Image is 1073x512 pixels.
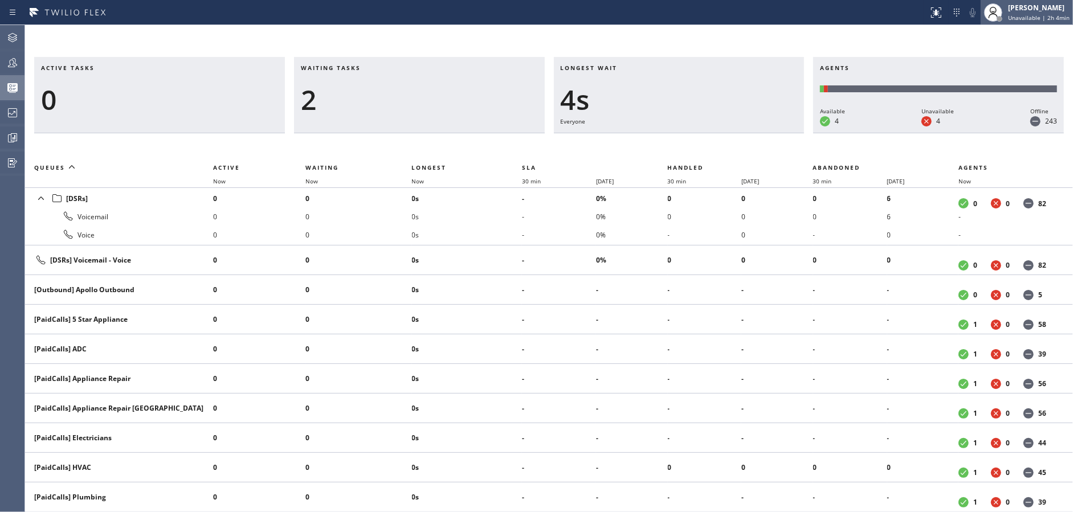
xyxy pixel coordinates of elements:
[596,310,667,329] li: -
[1023,438,1034,448] dt: Offline
[596,458,667,477] li: -
[1038,349,1046,359] dd: 39
[305,370,412,388] li: 0
[813,251,887,269] li: 0
[887,429,958,447] li: -
[813,340,887,358] li: -
[958,177,971,185] span: Now
[412,370,523,388] li: 0s
[1023,320,1034,330] dt: Offline
[213,370,305,388] li: 0
[741,488,813,506] li: -
[958,226,1059,244] li: -
[741,458,813,477] li: 0
[1038,320,1046,329] dd: 58
[958,379,969,389] dt: Available
[991,198,1001,208] dt: Unavailable
[824,85,828,92] div: Unavailable: 4
[958,198,969,208] dt: Available
[668,340,742,358] li: -
[1006,497,1010,507] dd: 0
[412,189,523,207] li: 0s
[34,190,204,206] div: [DSRs]
[668,458,742,477] li: 0
[1023,468,1034,478] dt: Offline
[813,281,887,299] li: -
[596,207,667,226] li: 0%
[973,349,977,359] dd: 1
[596,488,667,506] li: -
[213,177,226,185] span: Now
[958,320,969,330] dt: Available
[741,189,813,207] li: 0
[813,177,832,185] span: 30 min
[305,310,412,329] li: 0
[887,399,958,417] li: -
[34,492,204,502] div: [PaidCalls] Plumbing
[522,429,596,447] li: -
[1008,14,1070,22] span: Unavailable | 2h 4min
[887,207,958,226] li: 6
[991,379,1001,389] dt: Unavailable
[741,310,813,329] li: -
[1038,497,1046,507] dd: 39
[1030,106,1057,116] div: Offline
[301,83,538,116] div: 2
[887,340,958,358] li: -
[991,320,1001,330] dt: Unavailable
[991,349,1001,359] dt: Unavailable
[412,429,523,447] li: 0s
[1045,116,1057,126] dd: 243
[813,310,887,329] li: -
[958,349,969,359] dt: Available
[813,488,887,506] li: -
[1038,438,1046,448] dd: 44
[34,253,204,267] div: [DSRs] Voicemail - Voice
[596,251,667,269] li: 0%
[34,344,204,354] div: [PaidCalls] ADC
[412,310,523,329] li: 0s
[412,207,523,226] li: 0s
[991,497,1001,507] dt: Unavailable
[305,177,318,185] span: Now
[668,281,742,299] li: -
[522,340,596,358] li: -
[820,64,850,72] span: Agents
[1006,320,1010,329] dd: 0
[973,260,977,270] dd: 0
[973,408,977,418] dd: 1
[1008,3,1070,13] div: [PERSON_NAME]
[668,189,742,207] li: 0
[412,163,447,171] span: Longest
[668,370,742,388] li: -
[973,497,977,507] dd: 1
[213,458,305,477] li: 0
[813,226,887,244] li: -
[973,320,977,329] dd: 1
[741,207,813,226] li: 0
[1006,349,1010,359] dd: 0
[561,64,618,72] span: Longest wait
[522,163,536,171] span: SLA
[958,497,969,507] dt: Available
[305,207,412,226] li: 0
[412,340,523,358] li: 0s
[522,251,596,269] li: -
[820,106,845,116] div: Available
[412,399,523,417] li: 0s
[34,314,204,324] div: [PaidCalls] 5 Star Appliance
[741,399,813,417] li: -
[561,116,798,126] div: Everyone
[1006,379,1010,388] dd: 0
[522,189,596,207] li: -
[412,281,523,299] li: 0s
[741,281,813,299] li: -
[668,177,687,185] span: 30 min
[34,228,204,241] div: Voice
[412,251,523,269] li: 0s
[1038,468,1046,477] dd: 45
[213,310,305,329] li: 0
[412,488,523,506] li: 0s
[596,340,667,358] li: -
[213,251,305,269] li: 0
